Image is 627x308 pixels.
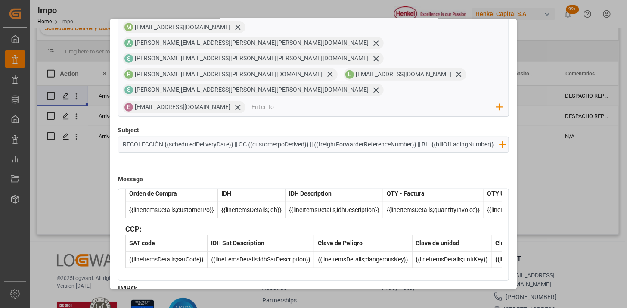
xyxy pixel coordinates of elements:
span: CCP: [125,225,142,233]
span: [EMAIL_ADDRESS][DOMAIN_NAME] [135,24,230,31]
label: Subject [118,126,139,135]
span: [EMAIL_ADDRESS][DOMAIN_NAME] [135,103,230,110]
span: R [127,71,131,78]
h3: IMPO : [118,284,509,295]
span: L [348,71,351,78]
span: [PERSON_NAME][EMAIL_ADDRESS][PERSON_NAME][DOMAIN_NAME] [135,71,323,78]
input: Enter Subject here [118,137,503,152]
span: A [127,39,131,46]
span: S [127,86,130,93]
span: [PERSON_NAME][EMAIL_ADDRESS][PERSON_NAME][PERSON_NAME][DOMAIN_NAME] [135,39,369,46]
span: [PERSON_NAME][EMAIL_ADDRESS][PERSON_NAME][PERSON_NAME][DOMAIN_NAME] [135,86,369,93]
span: [EMAIL_ADDRESS][DOMAIN_NAME] [356,71,451,78]
span: [PERSON_NAME][EMAIL_ADDRESS][PERSON_NAME][PERSON_NAME][DOMAIN_NAME] [135,55,369,62]
span: E [127,103,130,110]
input: Enter To [251,101,497,114]
span: S [127,55,130,62]
span: M [126,24,131,31]
label: Message [118,172,143,187]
